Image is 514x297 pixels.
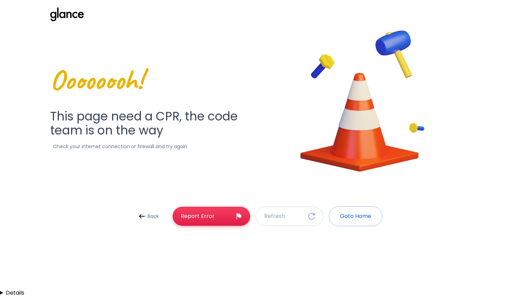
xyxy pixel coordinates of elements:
[340,212,371,220] p: Goto Home
[132,210,167,222] a: Back
[181,212,215,220] p: Report Error
[256,207,323,226] button: Refresh
[329,206,382,226] button: Goto Home
[50,64,143,96] span: Oooooooh!
[264,212,285,220] p: Refresh
[268,7,457,197] img: error-image-6AFcYm1f.png
[50,143,187,150] p: Check your internet connection or firewall and try again
[173,207,250,226] a: Report Error
[148,213,159,220] p: Back
[50,109,253,138] h1: This page need a CPR, the code team is on the way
